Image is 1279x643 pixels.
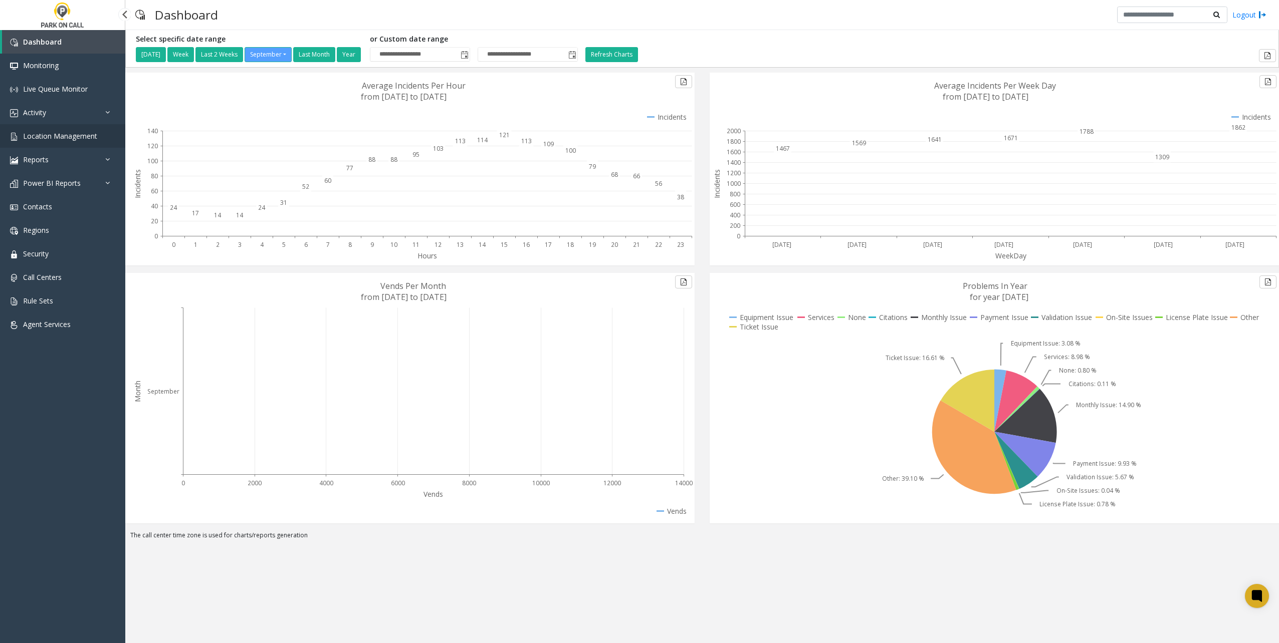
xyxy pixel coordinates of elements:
img: 'icon' [10,203,18,211]
button: Week [167,47,194,62]
span: Toggle popup [459,48,470,62]
text: 14 [236,211,244,219]
button: Last 2 Weeks [195,47,243,62]
button: Export to pdf [675,275,692,288]
text: Vends Per Month [380,280,446,291]
h5: Select specific date range [136,35,362,44]
text: from [DATE] to [DATE] [361,291,447,302]
text: 1800 [727,137,741,146]
text: 600 [730,200,740,209]
span: Activity [23,108,46,117]
text: 88 [368,155,375,164]
text: 21 [633,240,640,249]
text: 23 [677,240,684,249]
text: Average Incidents Per Week Day [934,80,1056,91]
text: 1641 [928,135,942,144]
button: September [245,47,292,62]
text: 15 [501,240,508,249]
button: Refresh Charts [585,47,638,62]
text: 100 [565,146,576,155]
text: 14000 [675,479,693,487]
text: 52 [302,182,309,191]
img: 'icon' [10,39,18,47]
text: 2000 [727,127,741,135]
text: 20 [151,217,158,225]
text: Incidents [712,169,722,198]
text: 6000 [391,479,405,487]
text: 800 [730,190,740,198]
button: Last Month [293,47,335,62]
text: 9 [370,240,374,249]
text: 17 [545,240,552,249]
text: WeekDay [995,251,1027,260]
span: Toggle popup [566,48,577,62]
a: Logout [1232,10,1266,20]
text: Validation Issue: 5.67 % [1067,473,1134,481]
text: 1862 [1231,123,1245,132]
text: 19 [589,240,596,249]
text: [DATE] [1225,240,1244,249]
img: 'icon' [10,274,18,282]
text: 14 [479,240,486,249]
img: 'icon' [10,250,18,258]
button: Export to pdf [675,75,692,88]
text: 79 [589,162,596,171]
text: 68 [611,170,618,179]
span: Call Centers [23,272,62,282]
text: for year [DATE] [970,291,1028,302]
text: Ticket Issue: 16.61 % [886,354,945,362]
text: 113 [521,137,532,145]
text: [DATE] [994,240,1013,249]
text: 3 [238,240,242,249]
img: 'icon' [10,156,18,164]
text: 95 [412,150,419,159]
text: 1200 [727,169,741,177]
text: 20 [611,240,618,249]
text: 13 [457,240,464,249]
text: Monthly Issue: 14.90 % [1076,401,1141,409]
text: 17 [192,209,199,217]
a: Dashboard [2,30,125,54]
text: 18 [567,240,574,249]
button: Export to pdf [1259,75,1276,88]
text: 10 [390,240,397,249]
text: 120 [147,142,158,150]
text: Equipment Issue: 3.08 % [1011,339,1081,348]
text: Average Incidents Per Hour [362,80,466,91]
span: Security [23,249,49,258]
text: 6 [304,240,308,249]
text: Services: 8.98 % [1044,353,1090,361]
text: 1000 [727,179,741,188]
text: 140 [147,127,158,135]
text: 8 [348,240,352,249]
text: 400 [730,211,740,219]
text: 2 [216,240,220,249]
img: 'icon' [10,297,18,305]
img: 'icon' [10,109,18,117]
text: 1671 [1004,134,1018,142]
text: 24 [170,203,177,212]
text: [DATE] [1073,240,1092,249]
span: Monitoring [23,61,59,70]
text: Vends [423,489,443,499]
text: 22 [655,240,662,249]
span: Live Queue Monitor [23,84,88,94]
img: logout [1258,10,1266,20]
span: Dashboard [23,37,62,47]
span: Agent Services [23,319,71,329]
text: 77 [346,164,353,172]
text: 31 [280,198,287,207]
text: 2000 [248,479,262,487]
text: 66 [633,172,640,180]
text: 10000 [532,479,550,487]
text: September [147,387,179,396]
span: Power BI Reports [23,178,81,188]
div: The call center time zone is used for charts/reports generation [125,531,1279,545]
text: 12 [435,240,442,249]
text: [DATE] [923,240,942,249]
text: 1569 [852,139,866,147]
text: 38 [677,193,684,201]
img: 'icon' [10,180,18,188]
button: Export to pdf [1259,49,1276,62]
span: Rule Sets [23,296,53,305]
